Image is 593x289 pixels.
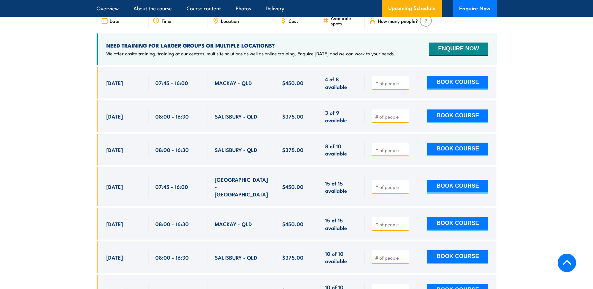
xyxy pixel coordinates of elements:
[155,146,189,153] span: 08:00 - 16:30
[155,254,189,261] span: 08:00 - 16:30
[106,79,123,86] span: [DATE]
[282,113,304,120] span: $375.00
[375,221,406,227] input: # of people
[215,113,257,120] span: SALISBURY - QLD
[215,79,252,86] span: MACKAY - QLD
[427,180,488,194] button: BOOK COURSE
[162,18,171,23] span: Time
[427,250,488,264] button: BOOK COURSE
[106,254,123,261] span: [DATE]
[282,220,304,227] span: $450.00
[282,146,304,153] span: $375.00
[427,109,488,123] button: BOOK COURSE
[325,250,358,265] span: 10 of 10 available
[221,18,239,23] span: Location
[429,43,488,56] button: ENQUIRE NOW
[215,254,257,261] span: SALISBURY - QLD
[325,109,358,124] span: 3 of 9 available
[155,79,188,86] span: 07:45 - 16:00
[106,146,123,153] span: [DATE]
[155,183,188,190] span: 07:45 - 16:00
[325,75,358,90] span: 4 of 8 available
[325,180,358,194] span: 15 of 15 available
[282,79,304,86] span: $450.00
[325,142,358,157] span: 8 of 10 available
[155,220,189,227] span: 08:00 - 16:30
[215,176,269,198] span: [GEOGRAPHIC_DATA] - [GEOGRAPHIC_DATA]
[282,183,304,190] span: $450.00
[282,254,304,261] span: $375.00
[325,216,358,231] span: 15 of 15 available
[289,18,298,23] span: Cost
[106,42,395,49] h4: NEED TRAINING FOR LARGER GROUPS OR MULTIPLE LOCATIONS?
[375,255,406,261] input: # of people
[106,50,395,57] p: We offer onsite training, training at our centres, multisite solutions as well as online training...
[331,15,360,26] span: Available spots
[378,18,418,23] span: How many people?
[106,113,123,120] span: [DATE]
[106,183,123,190] span: [DATE]
[106,220,123,227] span: [DATE]
[215,220,252,227] span: MACKAY - QLD
[375,80,406,86] input: # of people
[215,146,257,153] span: SALISBURY - QLD
[427,76,488,90] button: BOOK COURSE
[110,18,119,23] span: Date
[375,114,406,120] input: # of people
[375,147,406,153] input: # of people
[427,143,488,156] button: BOOK COURSE
[375,184,406,190] input: # of people
[155,113,189,120] span: 08:00 - 16:30
[427,217,488,231] button: BOOK COURSE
